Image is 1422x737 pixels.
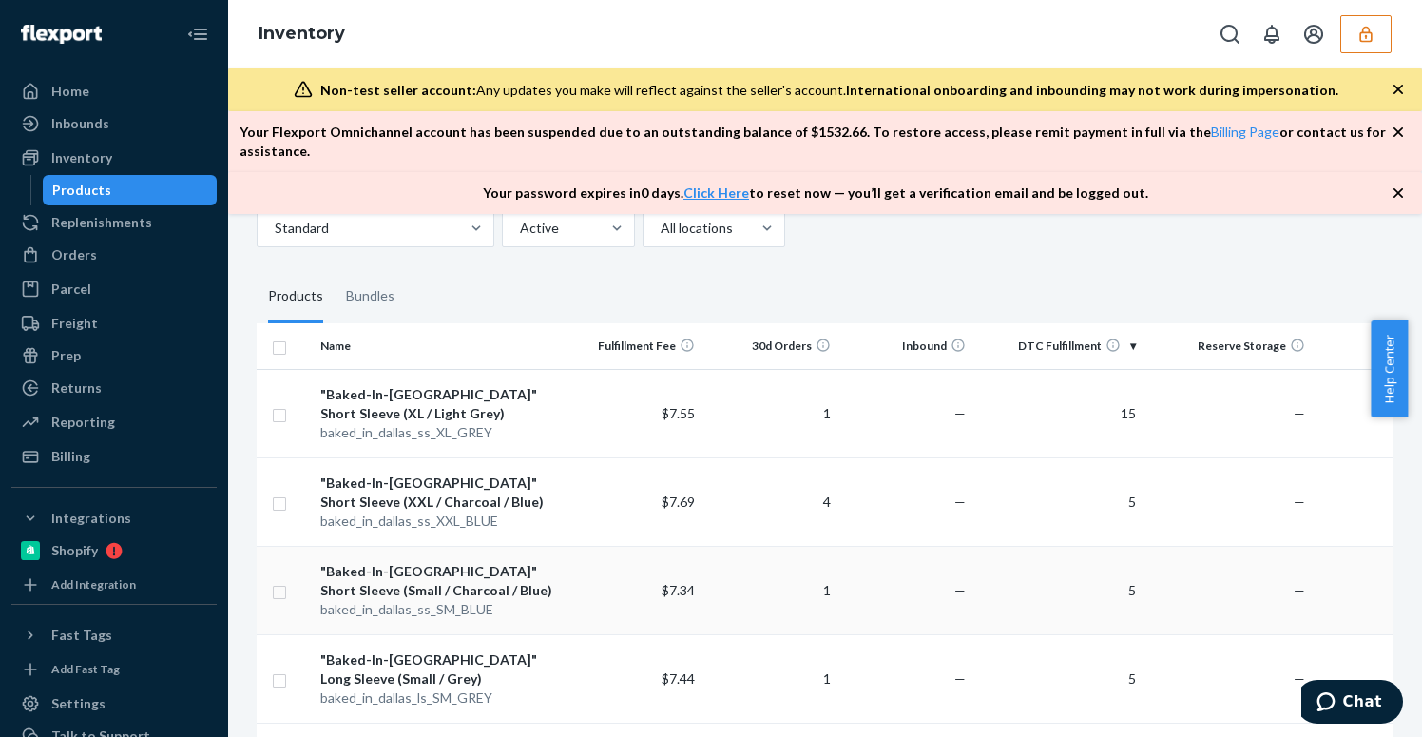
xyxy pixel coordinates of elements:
div: Integrations [51,509,131,528]
div: Reporting [51,413,115,432]
button: Help Center [1371,320,1408,417]
span: $7.34 [662,582,695,598]
th: Reserve Storage [1143,323,1313,369]
button: Close Navigation [179,15,217,53]
div: Shopify [51,541,98,560]
div: Fast Tags [51,626,112,645]
div: Settings [51,694,106,713]
span: $7.44 [662,670,695,687]
div: "Baked-In-[GEOGRAPHIC_DATA]" Short Sleeve (XL / Light Grey) [320,385,559,423]
a: Inventory [11,143,217,173]
span: $7.55 [662,405,695,421]
td: 5 [973,546,1143,634]
div: Prep [51,346,81,365]
div: Orders [51,245,97,264]
a: Add Integration [11,573,217,596]
div: Any updates you make will reflect against the seller's account. [320,81,1338,100]
button: Fast Tags [11,620,217,650]
p: Name of the SKU in inventory [158,524,418,552]
td: 1 [702,369,838,457]
a: Orders [11,240,217,270]
p: This report provides [DATE] inventory levels by SKU at each fulfillment center. In addition, you ... [29,169,428,251]
div: baked_in_dallas_ss_XL_GREY [320,423,559,442]
th: Inbound [838,323,974,369]
img: Flexport logo [21,25,102,44]
button: Integrations [11,503,217,533]
a: Returns [11,373,217,403]
a: Billing [11,441,217,472]
div: baked_in_dallas_ss_XXL_BLUE [320,512,559,531]
div: Billing [51,447,90,466]
a: Add Fast Tag [11,658,217,681]
div: 512 Inventory - Levels Today Report [29,38,428,102]
p: Your Flexport Omnichannel account has been suspended due to an outstanding balance of $ 1532.66 .... [240,123,1392,161]
button: Open notifications [1253,15,1291,53]
td: 4 [702,457,838,546]
input: Active [518,219,520,238]
div: Freight [51,314,98,333]
div: Add Integration [51,576,136,592]
span: $7.69 [662,494,695,510]
a: Billing Page [1211,124,1279,140]
span: — [1294,582,1305,598]
strong: Column [38,356,97,377]
a: Inventory [259,23,345,44]
h2: Description [29,126,428,160]
h2: Documentation [29,281,428,315]
p: Timestamp of report created date in UTC [158,424,418,479]
th: DTC Fulfillment [973,323,1143,369]
a: Freight [11,308,217,339]
div: baked_in_dallas_ls_SM_GREY [320,689,559,708]
td: 5 [973,457,1143,546]
span: — [1294,670,1305,687]
div: Products [52,181,111,200]
strong: Description [158,356,245,377]
td: 15 [973,369,1143,457]
a: Reporting [11,407,217,437]
span: Non-test seller account: [320,82,476,98]
input: Standard [273,219,275,238]
div: Parcel [51,280,91,299]
iframe: Opens a widget where you can chat to one of our agents [1301,680,1403,727]
span: — [954,582,966,598]
button: Open Search Box [1211,15,1249,53]
th: 30d Orders [702,323,838,369]
a: Parcel [11,274,217,304]
a: Click Here [683,184,749,201]
span: — [954,405,966,421]
a: Settings [11,689,217,719]
p: NAME [38,524,142,552]
div: Inventory [51,148,112,167]
a: Home [11,76,217,107]
div: "Baked-In-[GEOGRAPHIC_DATA]" Short Sleeve (Small / Charcoal / Blue) [320,562,559,600]
a: Replenishments [11,207,217,238]
span: — [1294,405,1305,421]
a: Inbounds [11,108,217,139]
div: Returns [51,378,102,398]
span: — [1294,494,1305,510]
div: Inbounds [51,114,109,133]
p: Your password expires in 0 days . to reset now — you’ll get a verification email and be logged out. [483,184,1148,203]
div: Replenishments [51,213,152,232]
p: MSKU of the SKU, which is automatically imported with your product and can be updated in Inventor... [158,596,418,706]
span: International onboarding and inbounding may not work during impersonation. [846,82,1338,98]
div: Products [268,270,323,323]
div: "Baked-In-[GEOGRAPHIC_DATA]" Short Sleeve (XXL / Charcoal / Blue) [320,474,559,512]
th: Name [313,323,567,369]
ol: breadcrumbs [243,7,360,62]
div: Bundles [346,270,394,323]
td: 1 [702,634,838,723]
button: Open account menu [1295,15,1333,53]
td: SNAPSHOT TIME [30,417,150,516]
input: All locations [659,219,661,238]
a: Shopify [11,535,217,566]
div: "Baked-In-[GEOGRAPHIC_DATA]" Long Sleeve (Small / Grey) [320,650,559,689]
td: 1 [702,546,838,634]
div: baked_in_dallas_ss_SM_BLUE [320,600,559,619]
td: 5 [973,634,1143,723]
a: Prep [11,340,217,371]
span: — [954,670,966,687]
th: Fulfillment Fee [567,323,703,369]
